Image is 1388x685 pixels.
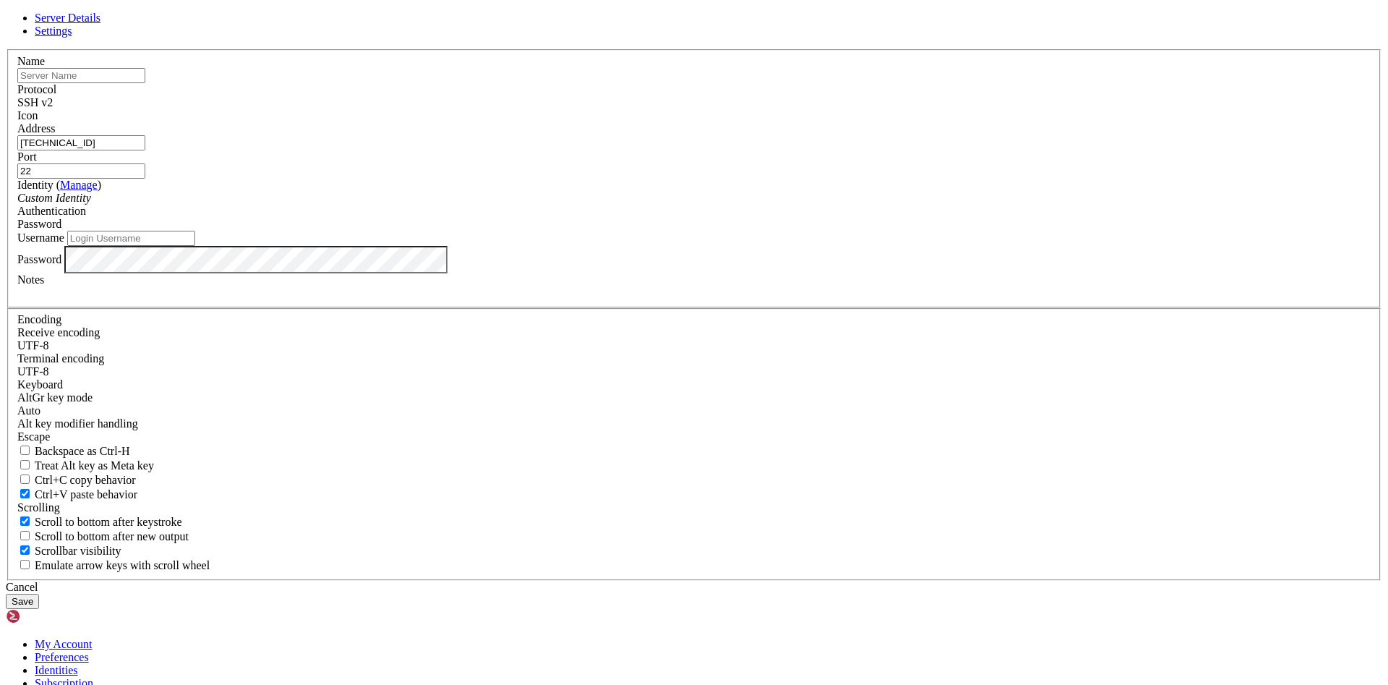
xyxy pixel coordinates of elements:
[17,545,121,557] label: The vertical scrollbar mode.
[6,581,1382,594] div: Cancel
[35,25,72,37] a: Settings
[6,609,89,624] img: Shellngn
[35,445,130,457] span: Backspace as Ctrl-H
[17,205,86,217] label: Authentication
[35,559,210,571] span: Emulate arrow keys with scroll wheel
[17,378,63,391] label: Keyboard
[17,501,60,514] label: Scrolling
[17,445,130,457] label: If true, the backspace should send BS ('\x08', aka ^H). Otherwise the backspace key should send '...
[35,474,136,486] span: Ctrl+C copy behavior
[17,163,145,179] input: Port Number
[17,430,50,443] span: Escape
[35,459,154,472] span: Treat Alt key as Meta key
[20,545,30,555] input: Scrollbar visibility
[20,460,30,469] input: Treat Alt key as Meta key
[17,68,145,83] input: Server Name
[17,122,55,135] label: Address
[17,530,189,543] label: Scroll to bottom after new output.
[17,83,56,95] label: Protocol
[17,430,1371,443] div: Escape
[20,446,30,455] input: Backspace as Ctrl-H
[17,339,49,352] span: UTF-8
[17,417,138,430] label: Controls how the Alt key is handled. Escape: Send an ESC prefix. 8-Bit: Add 128 to the typed char...
[17,488,137,501] label: Ctrl+V pastes if true, sends ^V to host if false. Ctrl+Shift+V sends ^V to host if true, pastes i...
[17,218,61,230] span: Password
[35,488,137,501] span: Ctrl+V paste behavior
[17,459,154,472] label: Whether the Alt key acts as a Meta key or as a distinct Alt key.
[17,273,44,286] label: Notes
[17,404,40,417] span: Auto
[20,531,30,540] input: Scroll to bottom after new output
[17,109,38,122] label: Icon
[20,560,30,569] input: Emulate arrow keys with scroll wheel
[17,313,61,326] label: Encoding
[17,192,91,204] i: Custom Identity
[67,231,195,246] input: Login Username
[56,179,101,191] span: ( )
[17,192,1371,205] div: Custom Identity
[35,664,78,676] a: Identities
[60,179,98,191] a: Manage
[17,252,61,265] label: Password
[20,489,30,498] input: Ctrl+V paste behavior
[17,352,104,365] label: The default terminal encoding. ISO-2022 enables character map translations (like graphics maps). ...
[20,475,30,484] input: Ctrl+C copy behavior
[35,638,93,650] a: My Account
[17,231,64,244] label: Username
[17,365,1371,378] div: UTF-8
[17,516,182,528] label: Whether to scroll to the bottom on any keystroke.
[17,404,1371,417] div: Auto
[17,365,49,378] span: UTF-8
[35,651,89,663] a: Preferences
[17,135,145,150] input: Host Name or IP
[6,594,39,609] button: Save
[17,326,100,339] label: Set the expected encoding for data received from the host. If the encodings do not match, visual ...
[17,96,53,109] span: SSH v2
[17,218,1371,231] div: Password
[17,150,37,163] label: Port
[35,545,121,557] span: Scrollbar visibility
[35,12,100,24] a: Server Details
[20,516,30,526] input: Scroll to bottom after keystroke
[17,474,136,486] label: Ctrl-C copies if true, send ^C to host if false. Ctrl-Shift-C sends ^C to host if true, copies if...
[35,530,189,543] span: Scroll to bottom after new output
[17,96,1371,109] div: SSH v2
[17,179,101,191] label: Identity
[17,55,45,67] label: Name
[35,516,182,528] span: Scroll to bottom after keystroke
[17,391,93,404] label: Set the expected encoding for data received from the host. If the encodings do not match, visual ...
[17,339,1371,352] div: UTF-8
[17,559,210,571] label: When using the alternative screen buffer, and DECCKM (Application Cursor Keys) is active, mouse w...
